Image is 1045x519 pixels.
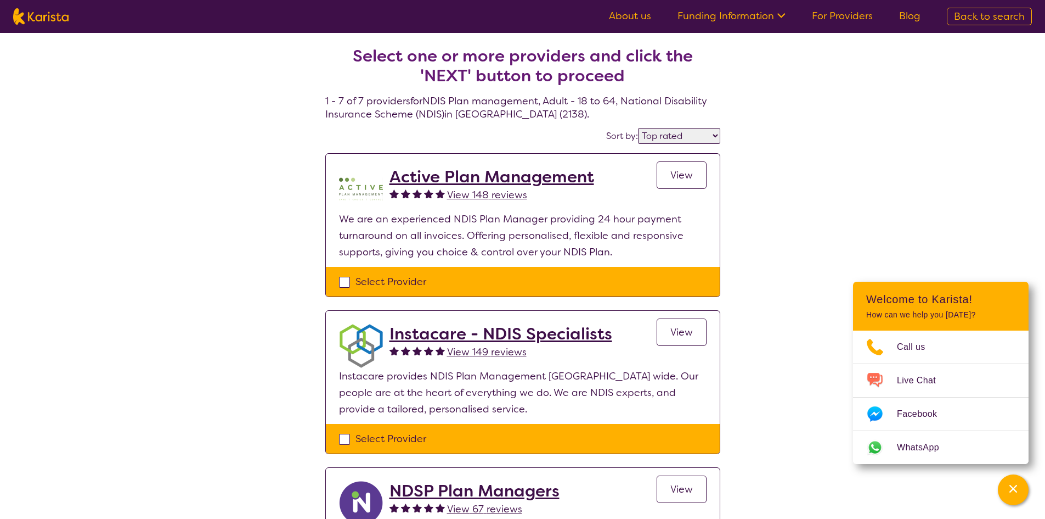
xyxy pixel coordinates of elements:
[899,9,920,23] a: Blog
[413,189,422,198] img: fullstar
[13,8,69,25] img: Karista logo
[339,324,383,368] img: obkhna0zu27zdd4ubuus.png
[447,345,527,359] span: View 149 reviews
[389,346,399,355] img: fullstar
[389,324,612,344] a: Instacare - NDIS Specialists
[897,439,952,456] span: WhatsApp
[609,9,651,23] a: About us
[897,406,950,422] span: Facebook
[436,346,445,355] img: fullstar
[424,503,433,512] img: fullstar
[447,187,527,203] a: View 148 reviews
[424,189,433,198] img: fullstar
[853,431,1029,464] a: Web link opens in a new tab.
[866,293,1015,306] h2: Welcome to Karista!
[947,8,1032,25] a: Back to search
[954,10,1025,23] span: Back to search
[339,167,383,211] img: pypzb5qm7jexfhutod0x.png
[657,161,707,189] a: View
[447,503,522,516] span: View 67 reviews
[424,346,433,355] img: fullstar
[413,346,422,355] img: fullstar
[325,20,720,121] h4: 1 - 7 of 7 providers for NDIS Plan management , Adult - 18 to 64 , National Disability Insurance ...
[401,189,410,198] img: fullstar
[436,189,445,198] img: fullstar
[436,503,445,512] img: fullstar
[339,211,707,260] p: We are an experienced NDIS Plan Manager providing 24 hour payment turnaround on all invoices. Off...
[853,282,1029,464] div: Channel Menu
[866,310,1015,320] p: How can we help you [DATE]?
[413,503,422,512] img: fullstar
[998,475,1029,505] button: Channel Menu
[447,188,527,202] span: View 148 reviews
[339,368,707,417] p: Instacare provides NDIS Plan Management [GEOGRAPHIC_DATA] wide. Our people are at the heart of ev...
[447,501,522,517] a: View 67 reviews
[447,344,527,360] a: View 149 reviews
[853,331,1029,464] ul: Choose channel
[670,326,693,339] span: View
[389,503,399,512] img: fullstar
[338,46,707,86] h2: Select one or more providers and click the 'NEXT' button to proceed
[389,167,594,187] a: Active Plan Management
[657,319,707,346] a: View
[812,9,873,23] a: For Providers
[670,483,693,496] span: View
[389,481,560,501] a: NDSP Plan Managers
[657,476,707,503] a: View
[401,346,410,355] img: fullstar
[389,189,399,198] img: fullstar
[670,169,693,182] span: View
[401,503,410,512] img: fullstar
[897,372,949,389] span: Live Chat
[897,339,939,355] span: Call us
[606,130,638,142] label: Sort by:
[677,9,786,23] a: Funding Information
